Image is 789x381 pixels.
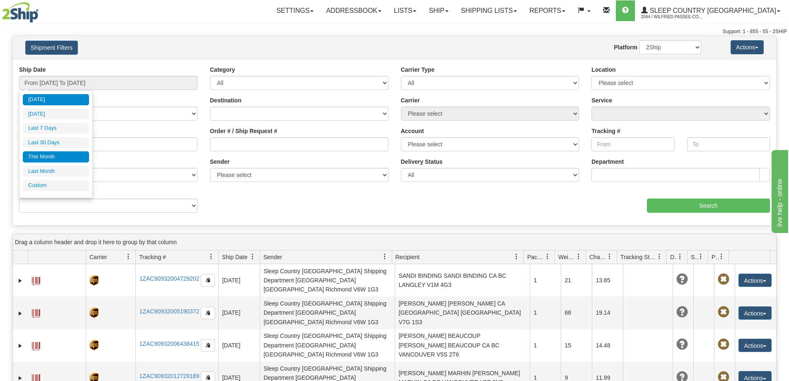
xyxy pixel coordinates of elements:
[218,296,260,329] td: [DATE]
[210,158,229,166] label: Sender
[23,109,89,120] li: [DATE]
[422,0,454,21] a: Ship
[395,329,530,362] td: [PERSON_NAME] BEAUCOUP [PERSON_NAME] BEAUCOUP CA BC VANCOUVER V5S 2T6
[23,151,89,163] li: This Month
[89,275,98,286] img: 8 - UPS
[16,277,24,285] a: Expand
[2,28,787,35] div: Support: 1 - 855 - 55 - 2SHIP
[2,2,39,23] img: logo2044.jpg
[738,306,772,320] button: Actions
[218,329,260,362] td: [DATE]
[23,94,89,105] li: [DATE]
[540,250,555,264] a: Packages filter column settings
[647,199,770,213] input: Search
[714,250,729,264] a: Pickup Status filter column settings
[738,339,772,352] button: Actions
[718,339,729,350] span: Pickup Not Assigned
[139,308,199,315] a: 1ZAC90932005190372
[603,250,617,264] a: Charge filter column settings
[530,264,561,296] td: 1
[652,250,666,264] a: Tracking Status filter column settings
[23,180,89,191] li: Custom
[32,338,40,352] a: Label
[523,0,572,21] a: Reports
[121,250,135,264] a: Carrier filter column settings
[210,96,241,104] label: Destination
[25,41,78,55] button: Shipment Filters
[378,250,392,264] a: Sender filter column settings
[139,340,199,347] a: 1ZAC90932006438415
[530,296,561,329] td: 1
[89,340,98,350] img: 8 - UPS
[32,306,40,319] a: Label
[23,137,89,148] li: Last 30 Days
[388,0,422,21] a: Lists
[401,96,420,104] label: Carrier
[712,253,719,261] span: Pickup Status
[320,0,388,21] a: Addressbook
[673,250,687,264] a: Delivery Status filter column settings
[401,158,443,166] label: Delivery Status
[687,137,770,151] input: To
[589,253,607,261] span: Charge
[718,274,729,285] span: Pickup Not Assigned
[218,264,260,296] td: [DATE]
[395,264,530,296] td: SANDI BINDING SANDI BINDING CA BC LANGLEY V1M 4G3
[246,250,260,264] a: Ship Date filter column settings
[561,296,592,329] td: 68
[210,66,235,74] label: Category
[19,66,46,74] label: Ship Date
[770,148,788,233] iframe: chat widget
[89,253,107,261] span: Carrier
[139,373,199,379] a: 1ZAC90932012729189
[260,296,395,329] td: Sleep Country [GEOGRAPHIC_DATA] Shipping Department [GEOGRAPHIC_DATA] [GEOGRAPHIC_DATA] Richmond ...
[260,264,395,296] td: Sleep Country [GEOGRAPHIC_DATA] Shipping Department [GEOGRAPHIC_DATA] [GEOGRAPHIC_DATA] Richmond ...
[691,253,698,261] span: Shipment Issues
[648,7,776,14] span: Sleep Country [GEOGRAPHIC_DATA]
[89,308,98,318] img: 8 - UPS
[527,253,545,261] span: Packages
[592,296,623,329] td: 19.14
[676,274,688,285] span: Unknown
[222,253,247,261] span: Ship Date
[13,234,776,250] div: grid grouping header
[530,329,561,362] td: 1
[201,307,215,319] button: Copy to clipboard
[16,342,24,350] a: Expand
[731,40,764,54] button: Actions
[270,0,320,21] a: Settings
[263,253,282,261] span: Sender
[694,250,708,264] a: Shipment Issues filter column settings
[509,250,524,264] a: Recipient filter column settings
[23,166,89,177] li: Last Month
[561,264,592,296] td: 21
[396,253,420,261] span: Recipient
[620,253,656,261] span: Tracking Status
[641,13,703,21] span: 2044 / Wilfried.Passee-Coutrin
[718,306,729,318] span: Pickup Not Assigned
[676,306,688,318] span: Unknown
[201,274,215,286] button: Copy to clipboard
[260,329,395,362] td: Sleep Country [GEOGRAPHIC_DATA] Shipping Department [GEOGRAPHIC_DATA] [GEOGRAPHIC_DATA] Richmond ...
[592,264,623,296] td: 13.85
[395,296,530,329] td: [PERSON_NAME] [PERSON_NAME] CA [GEOGRAPHIC_DATA] [GEOGRAPHIC_DATA] V7G 1S3
[6,5,77,15] div: live help - online
[401,66,434,74] label: Carrier Type
[572,250,586,264] a: Weight filter column settings
[591,158,624,166] label: Department
[592,329,623,362] td: 14.48
[23,123,89,134] li: Last 7 Days
[139,275,199,282] a: 1ZAC90932004729202
[738,274,772,287] button: Actions
[32,273,40,286] a: Label
[670,253,677,261] span: Delivery Status
[210,127,277,135] label: Order # / Ship Request #
[558,253,576,261] span: Weight
[676,339,688,350] span: Unknown
[204,250,218,264] a: Tracking # filter column settings
[139,253,166,261] span: Tracking #
[591,66,615,74] label: Location
[201,339,215,352] button: Copy to clipboard
[16,309,24,318] a: Expand
[561,329,592,362] td: 15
